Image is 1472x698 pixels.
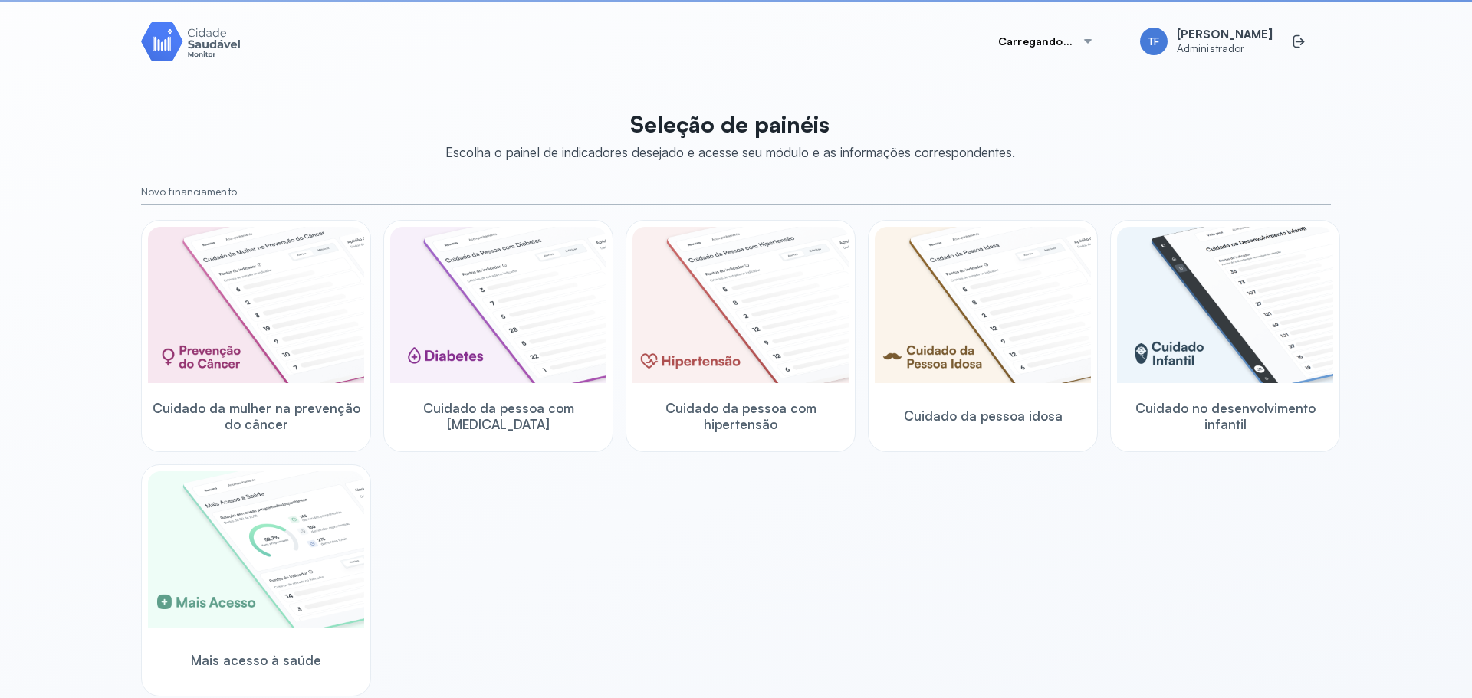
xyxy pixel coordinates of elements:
[390,227,606,383] img: diabetics.png
[632,400,849,433] span: Cuidado da pessoa com hipertensão
[191,652,321,668] span: Mais acesso à saúde
[904,408,1063,424] span: Cuidado da pessoa idosa
[148,227,364,383] img: woman-cancer-prevention-care.png
[875,227,1091,383] img: elderly.png
[141,19,241,63] img: Logotipo do produto Monitor
[148,471,364,628] img: healthcare-greater-access.png
[390,400,606,433] span: Cuidado da pessoa com [MEDICAL_DATA]
[445,110,1015,138] p: Seleção de painéis
[141,185,1331,198] small: Novo financiamento
[632,227,849,383] img: hypertension.png
[445,144,1015,160] div: Escolha o painel de indicadores desejado e acesse seu módulo e as informações correspondentes.
[980,26,1112,57] button: Carregando...
[148,400,364,433] span: Cuidado da mulher na prevenção do câncer
[1117,400,1333,433] span: Cuidado no desenvolvimento infantil
[1117,227,1333,383] img: child-development.png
